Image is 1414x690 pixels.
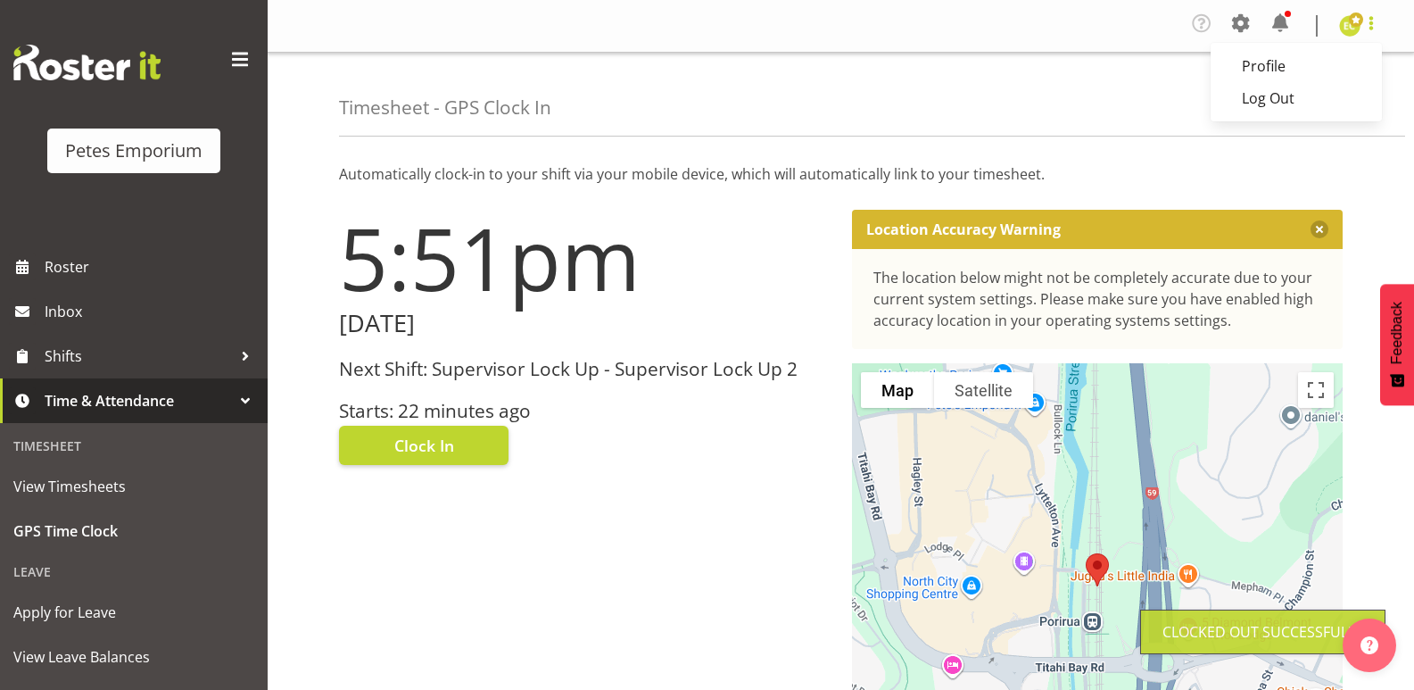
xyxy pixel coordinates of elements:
[13,518,254,545] span: GPS Time Clock
[4,553,263,590] div: Leave
[4,635,263,679] a: View Leave Balances
[339,426,509,465] button: Clock In
[339,310,831,337] h2: [DATE]
[1298,372,1334,408] button: Toggle fullscreen view
[339,163,1343,185] p: Automatically clock-in to your shift via your mobile device, which will automatically link to you...
[339,210,831,306] h1: 5:51pm
[934,372,1033,408] button: Show satellite imagery
[1311,220,1328,238] button: Close message
[1389,302,1405,364] span: Feedback
[45,298,259,325] span: Inbox
[394,434,454,457] span: Clock In
[339,401,831,421] h3: Starts: 22 minutes ago
[4,428,263,464] div: Timesheet
[339,97,551,118] h4: Timesheet - GPS Clock In
[45,254,259,280] span: Roster
[4,509,263,553] a: GPS Time Clock
[65,137,203,164] div: Petes Emporium
[4,464,263,509] a: View Timesheets
[866,220,1061,238] p: Location Accuracy Warning
[1211,82,1382,114] a: Log Out
[873,267,1322,331] div: The location below might not be completely accurate due to your current system settings. Please m...
[339,359,831,379] h3: Next Shift: Supervisor Lock Up - Supervisor Lock Up 2
[13,45,161,80] img: Rosterit website logo
[1380,284,1414,405] button: Feedback - Show survey
[13,599,254,626] span: Apply for Leave
[1211,50,1382,82] a: Profile
[861,372,934,408] button: Show street map
[13,473,254,500] span: View Timesheets
[1162,621,1363,643] div: Clocked out Successfully
[13,644,254,670] span: View Leave Balances
[45,387,232,414] span: Time & Attendance
[1339,15,1360,37] img: emma-croft7499.jpg
[4,590,263,635] a: Apply for Leave
[45,343,232,370] span: Shifts
[1360,636,1378,654] img: help-xxl-2.png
